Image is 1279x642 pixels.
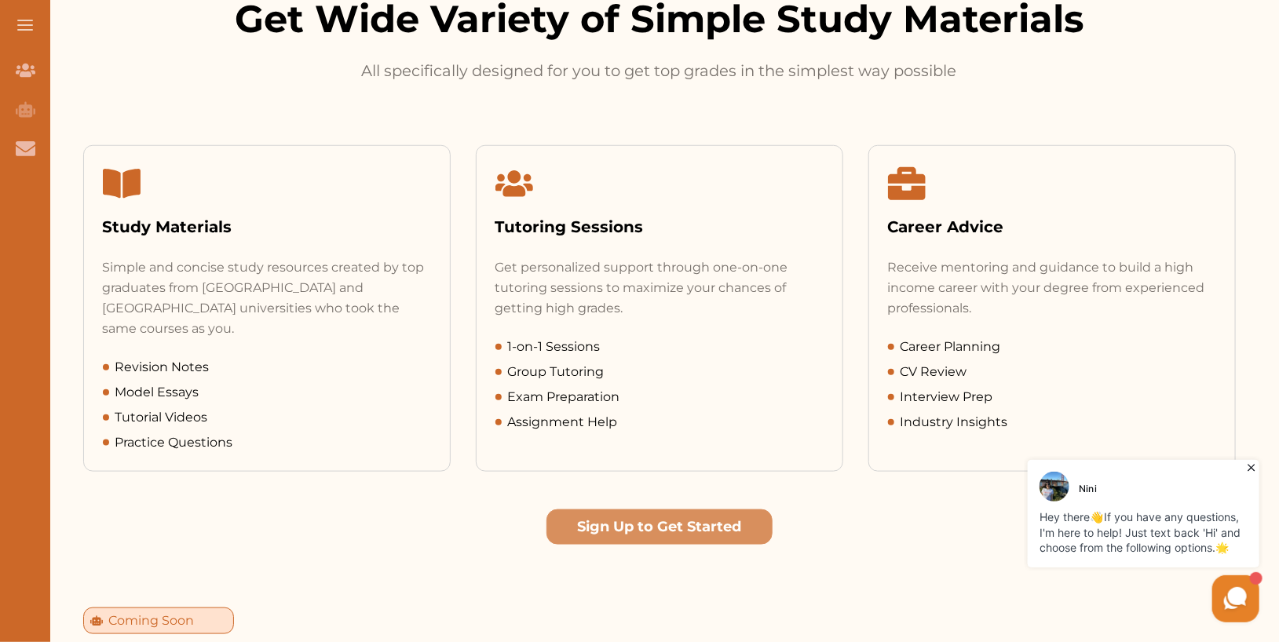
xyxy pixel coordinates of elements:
[508,413,618,432] span: Assignment Help
[508,337,601,356] span: 1-on-1 Sessions
[115,358,210,377] span: Revision Notes
[508,363,605,381] span: Group Tutoring
[888,215,1216,239] div: Career Advice
[115,433,233,452] span: Practice Questions
[902,456,1263,626] iframe: HelpCrunch
[495,257,824,319] div: Get personalized support through one-on-one tutoring sessions to maximize your chances of getting...
[83,607,234,634] div: Coming Soon
[901,388,993,407] span: Interview Prep
[888,257,1216,319] div: Receive mentoring and guidance to build a high income career with your degree from experienced pr...
[508,388,620,407] span: Exam Preparation
[115,408,208,427] span: Tutorial Videos
[546,509,773,545] button: Sign Up to Get Started
[358,60,961,82] p: All specifically designed for you to get top grades in the simplest way possible
[901,337,1001,356] span: Career Planning
[495,215,824,239] div: Tutoring Sessions
[103,257,431,339] div: Simple and concise study resources created by top graduates from [GEOGRAPHIC_DATA] and [GEOGRAPHI...
[103,215,431,239] div: Study Materials
[115,383,199,402] span: Model Essays
[901,363,967,381] span: CV Review
[901,413,1008,432] span: Industry Insights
